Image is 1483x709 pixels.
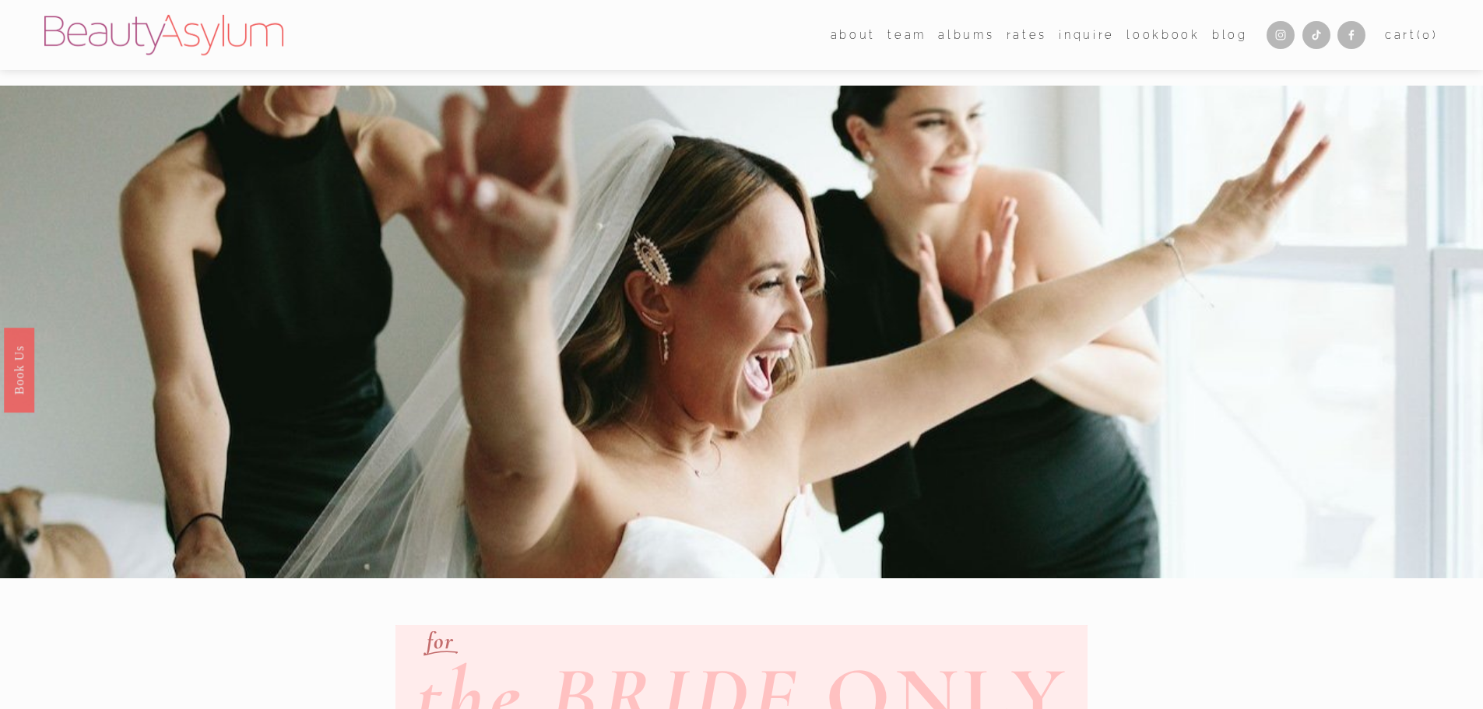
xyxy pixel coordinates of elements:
[1007,23,1047,46] a: Rates
[938,23,994,46] a: albums
[427,627,455,655] em: for
[1417,28,1439,41] span: ( )
[887,25,926,45] span: team
[1267,21,1295,49] a: Instagram
[1212,23,1248,46] a: Blog
[1422,28,1432,41] span: 0
[831,23,876,46] a: folder dropdown
[831,25,876,45] span: about
[1302,21,1330,49] a: TikTok
[4,327,34,412] a: Book Us
[44,15,283,55] img: Beauty Asylum | Bridal Hair &amp; Makeup Charlotte &amp; Atlanta
[1059,23,1115,46] a: Inquire
[1337,21,1365,49] a: Facebook
[1126,23,1200,46] a: Lookbook
[1385,25,1439,45] a: 0 items in cart
[887,23,926,46] a: folder dropdown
